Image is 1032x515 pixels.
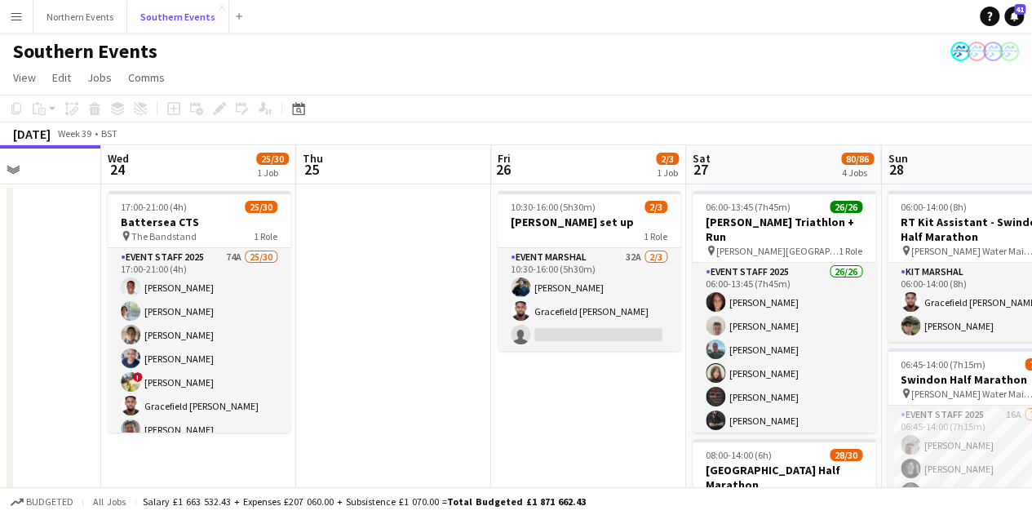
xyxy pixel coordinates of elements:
span: Jobs [87,70,112,85]
app-job-card: 17:00-21:00 (4h)25/30Battersea CTS The Bandstand1 RoleEvent Staff 202574A25/3017:00-21:00 (4h)[PE... [108,191,290,433]
span: 10:30-16:00 (5h30m) [511,201,596,213]
h3: [PERSON_NAME] Triathlon + Run [693,215,875,244]
span: 28/30 [830,449,862,461]
app-user-avatar: RunThrough Events [983,42,1003,61]
span: 2/3 [656,153,679,165]
span: Thu [303,151,323,166]
app-job-card: 10:30-16:00 (5h30m)2/3[PERSON_NAME] set up1 RoleEvent Marshal32A2/310:30-16:00 (5h30m)[PERSON_NAM... [498,191,680,351]
div: 4 Jobs [842,166,873,179]
span: 1 Role [644,230,667,242]
a: Edit [46,67,78,88]
button: Southern Events [127,1,229,33]
span: Total Budgeted £1 871 662.43 [447,495,586,508]
span: ! [133,372,143,382]
span: 28 [885,160,907,179]
span: Fri [498,151,511,166]
span: 08:00-14:00 (6h) [706,449,772,461]
span: 41 [1014,4,1025,15]
span: 26/26 [830,201,862,213]
h3: [GEOGRAPHIC_DATA] Half Marathon [693,463,875,492]
span: 27 [690,160,711,179]
span: View [13,70,36,85]
button: Northern Events [33,1,127,33]
a: View [7,67,42,88]
app-card-role: Event Marshal32A2/310:30-16:00 (5h30m)[PERSON_NAME]Gracefield [PERSON_NAME] [498,248,680,351]
span: 06:00-14:00 (8h) [901,201,967,213]
span: Sat [693,151,711,166]
span: Sun [888,151,907,166]
span: 25/30 [256,153,289,165]
span: The Bandstand [131,230,197,242]
button: Budgeted [8,493,76,511]
span: Wed [108,151,129,166]
h3: Battersea CTS [108,215,290,229]
span: 17:00-21:00 (4h) [121,201,187,213]
span: 1 Role [254,230,277,242]
div: BST [101,127,117,140]
span: 24 [105,160,129,179]
span: Comms [128,70,165,85]
span: 80/86 [841,153,874,165]
span: 26 [495,160,511,179]
span: Week 39 [54,127,95,140]
a: 41 [1004,7,1024,26]
span: Edit [52,70,71,85]
span: Budgeted [26,496,73,508]
app-job-card: 06:00-13:45 (7h45m)26/26[PERSON_NAME] Triathlon + Run [PERSON_NAME][GEOGRAPHIC_DATA], [GEOGRAPHIC... [693,191,875,433]
app-user-avatar: RunThrough Events [999,42,1019,61]
span: 06:45-14:00 (7h15m) [901,358,985,371]
span: 1 Role [839,245,862,257]
app-user-avatar: RunThrough Events [967,42,986,61]
div: [DATE] [13,126,51,142]
app-user-avatar: RunThrough Events [950,42,970,61]
a: Comms [122,67,171,88]
div: 1 Job [657,166,678,179]
div: Salary £1 663 532.43 + Expenses £207 060.00 + Subsistence £1 070.00 = [143,495,586,508]
span: 25/30 [245,201,277,213]
span: [PERSON_NAME][GEOGRAPHIC_DATA], [GEOGRAPHIC_DATA], [GEOGRAPHIC_DATA] [716,245,839,257]
span: 25 [300,160,323,179]
span: 06:00-13:45 (7h45m) [706,201,791,213]
h3: [PERSON_NAME] set up [498,215,680,229]
span: 2/3 [644,201,667,213]
a: Jobs [81,67,118,88]
div: 1 Job [257,166,288,179]
span: All jobs [90,495,129,508]
h1: Southern Events [13,39,157,64]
